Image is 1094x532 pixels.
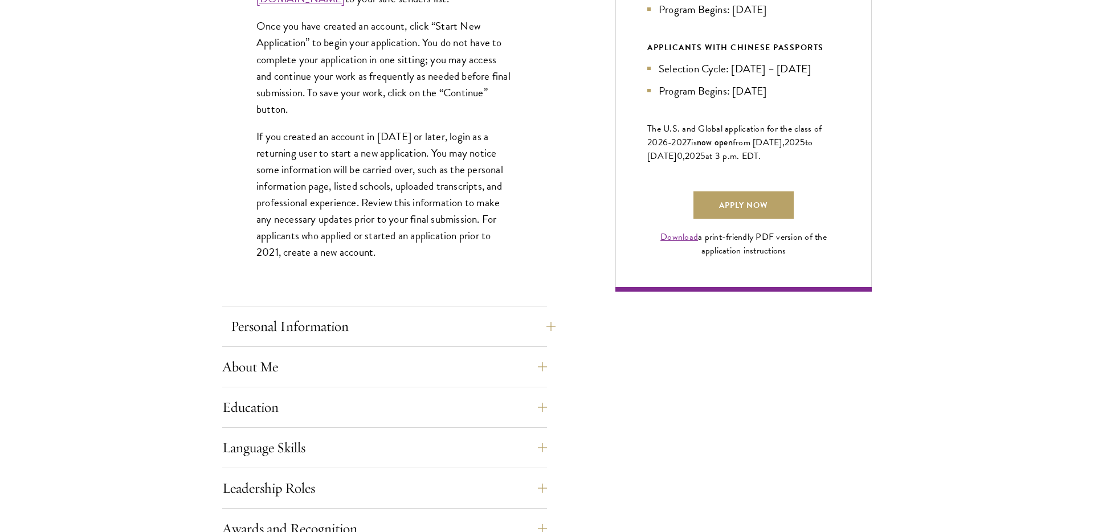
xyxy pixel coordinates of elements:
[222,394,547,421] button: Education
[800,136,805,149] span: 5
[677,149,683,163] span: 0
[733,136,785,149] span: from [DATE],
[222,474,547,502] button: Leadership Roles
[256,128,513,261] p: If you created an account in [DATE] or later, login as a returning user to start a new applicatio...
[647,1,840,18] li: Program Begins: [DATE]
[683,149,685,163] span: ,
[647,40,840,55] div: APPLICANTS WITH CHINESE PASSPORTS
[687,136,691,149] span: 7
[697,136,733,149] span: now open
[647,83,840,99] li: Program Begins: [DATE]
[660,230,698,244] a: Download
[256,18,513,117] p: Once you have created an account, click “Start New Application” to begin your application. You do...
[785,136,800,149] span: 202
[691,136,697,149] span: is
[647,136,813,163] span: to [DATE]
[222,434,547,461] button: Language Skills
[693,191,794,219] a: Apply Now
[663,136,668,149] span: 6
[685,149,700,163] span: 202
[705,149,761,163] span: at 3 p.m. EDT.
[647,230,840,257] div: a print-friendly PDF version of the application instructions
[231,313,556,340] button: Personal Information
[222,353,547,380] button: About Me
[668,136,687,149] span: -202
[700,149,705,163] span: 5
[647,60,840,77] li: Selection Cycle: [DATE] – [DATE]
[647,122,822,149] span: The U.S. and Global application for the class of 202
